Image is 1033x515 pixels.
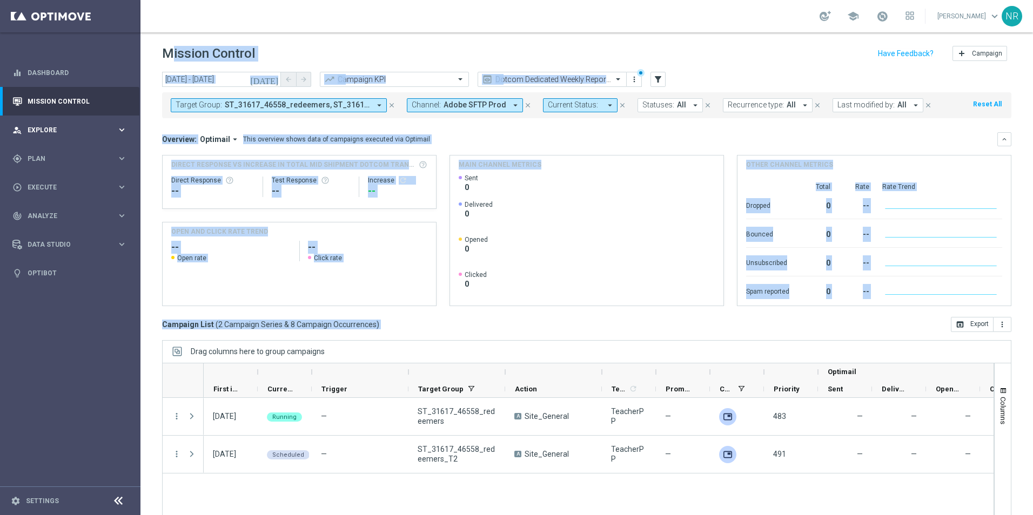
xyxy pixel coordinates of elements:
span: Scheduled [272,451,304,458]
img: Adobe SFTP Prod [719,446,736,463]
i: trending_up [324,74,335,85]
span: Channel [720,385,734,393]
span: school [847,10,859,22]
span: Delivered [882,385,908,393]
h2: -- [308,241,427,254]
div: track_changes Analyze keyboard_arrow_right [12,212,128,220]
h3: Overview: [162,134,197,144]
div: 0 [802,196,830,213]
div: Press SPACE to select this row. [163,436,204,473]
button: gps_fixed Plan keyboard_arrow_right [12,154,128,163]
div: Rate [843,182,869,191]
button: close [618,99,627,111]
span: Clicked [465,270,487,279]
span: Priority [774,385,800,393]
div: Data Studio [12,240,117,249]
a: Mission Control [28,87,127,116]
button: Target Group: ST_31617_46558_redeemers, ST_31617_46558_redeemers_T2 arrow_drop_down [171,98,387,112]
span: — [911,450,917,458]
div: -- [843,253,869,270]
button: equalizer Dashboard [12,69,128,77]
span: All [677,100,686,110]
i: more_vert [172,449,182,459]
span: ) [377,320,379,329]
i: person_search [12,125,22,135]
div: Total [802,182,830,191]
span: Columns [999,397,1008,424]
span: Running [272,414,297,421]
span: All [897,100,907,110]
div: Dashboard [12,58,127,87]
div: 0 [802,253,830,270]
i: [DATE] [250,74,279,84]
input: Have Feedback? [878,50,934,57]
i: play_circle_outline [12,182,22,192]
span: Current Status [267,385,293,393]
span: 0 [465,182,478,192]
i: refresh [399,176,407,185]
button: add Campaign [952,46,1007,61]
span: Explore [28,127,117,133]
h4: Other channel metrics [746,160,833,170]
span: Execute [28,184,117,191]
ng-select: Dotcom Dedicated Weekly Reporting [478,72,627,87]
i: more_vert [630,75,639,84]
button: Statuses: All arrow_drop_down [638,98,703,112]
button: Data Studio keyboard_arrow_right [12,240,128,249]
span: — [857,412,863,421]
span: Opened [936,385,962,393]
i: keyboard_arrow_right [117,182,127,192]
span: — [857,450,863,458]
span: Drag columns here to group campaigns [191,347,325,356]
button: Current Status: arrow_drop_down [543,98,618,112]
div: Press SPACE to select this row. [163,398,204,436]
span: First in Range [213,385,239,393]
div: -- [843,196,869,213]
span: Campaign [972,50,1002,57]
a: Dashboard [28,58,127,87]
span: Clicked [990,385,1016,393]
button: filter_alt [650,72,666,87]
span: Last modified by: [837,100,895,110]
i: track_changes [12,211,22,221]
i: more_vert [172,411,182,421]
span: TeacherPP [611,444,647,464]
i: open_in_browser [956,320,964,329]
div: 0 [802,282,830,299]
img: Adobe SFTP Prod [719,408,736,425]
button: keyboard_arrow_down [997,132,1011,146]
span: Analyze [28,213,117,219]
span: ST_31617_46558_redeemers_T2 [418,444,496,464]
i: arrow_back [285,76,292,83]
button: Optimail arrow_drop_down [197,134,243,144]
div: lightbulb Optibot [12,269,128,277]
span: Calculate column [627,383,638,395]
i: lightbulb [12,268,22,278]
span: ST_31617_46558_redeemers ST_31617_46558_redeemers_T2 [225,100,370,110]
div: Increase [368,176,427,185]
div: -- [843,282,869,299]
div: play_circle_outline Execute keyboard_arrow_right [12,183,128,192]
colored-tag: Running [267,411,302,422]
div: Direct Response [171,176,254,185]
div: -- [843,225,869,242]
button: close [923,99,933,111]
span: Site_General [525,411,569,421]
button: arrow_forward [296,72,311,87]
div: -- [368,185,427,198]
span: Delivered [465,200,493,209]
div: Dropped [746,196,789,213]
i: close [814,101,821,109]
i: close [388,101,395,109]
i: arrow_forward [300,76,307,83]
span: Statuses: [642,100,674,110]
span: Sent [828,385,843,393]
span: Click rate [314,254,342,262]
span: — [965,412,971,421]
span: 0 [465,244,488,254]
span: Site_General [525,449,569,459]
span: Templates [612,385,627,393]
span: 483 [773,412,786,421]
h4: OPEN AND CLICK RATE TREND [171,227,268,236]
div: There are unsaved changes [637,69,645,77]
